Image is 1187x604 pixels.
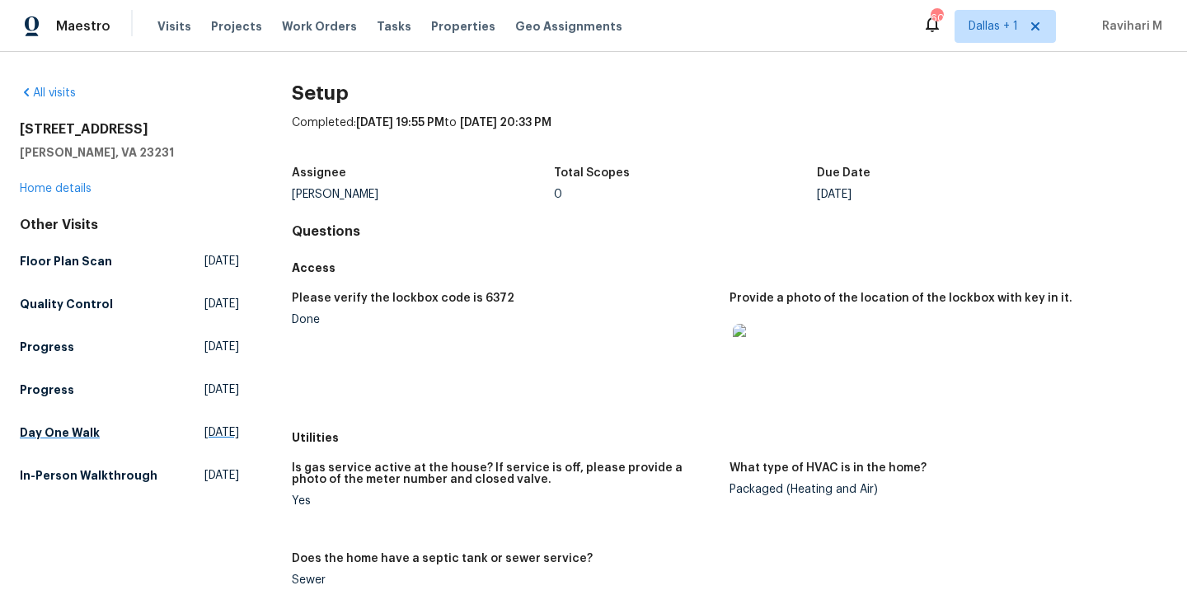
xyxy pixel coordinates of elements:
[292,553,593,564] h5: Does the home have a septic tank or sewer service?
[20,121,239,138] h2: [STREET_ADDRESS]
[931,10,942,26] div: 60
[292,223,1167,240] h4: Questions
[20,87,76,99] a: All visits
[20,332,239,362] a: Progress[DATE]
[204,296,239,312] span: [DATE]
[515,18,622,35] span: Geo Assignments
[292,260,1167,276] h5: Access
[20,253,112,269] h5: Floor Plan Scan
[1096,18,1162,35] span: Ravihari M
[157,18,191,35] span: Visits
[377,21,411,32] span: Tasks
[20,375,239,405] a: Progress[DATE]
[20,461,239,490] a: In-Person Walkthrough[DATE]
[292,314,716,325] div: Done
[20,296,113,312] h5: Quality Control
[56,18,110,35] span: Maestro
[292,495,716,507] div: Yes
[292,574,716,586] div: Sewer
[817,189,1080,200] div: [DATE]
[292,462,716,485] h5: Is gas service active at the house? If service is off, please provide a photo of the meter number...
[431,18,495,35] span: Properties
[204,467,239,484] span: [DATE]
[292,115,1167,157] div: Completed: to
[20,424,100,441] h5: Day One Walk
[460,117,551,129] span: [DATE] 20:33 PM
[282,18,357,35] span: Work Orders
[211,18,262,35] span: Projects
[969,18,1018,35] span: Dallas + 1
[20,246,239,276] a: Floor Plan Scan[DATE]
[20,289,239,319] a: Quality Control[DATE]
[20,418,239,447] a: Day One Walk[DATE]
[20,144,239,161] h5: [PERSON_NAME], VA 23231
[730,484,1154,495] div: Packaged (Heating and Air)
[20,217,239,233] div: Other Visits
[20,467,157,484] h5: In-Person Walkthrough
[20,339,74,355] h5: Progress
[730,293,1072,304] h5: Provide a photo of the location of the lockbox with key in it.
[292,429,1167,446] h5: Utilities
[292,85,1167,101] h2: Setup
[204,253,239,269] span: [DATE]
[204,424,239,441] span: [DATE]
[20,183,91,194] a: Home details
[554,167,630,179] h5: Total Scopes
[204,382,239,398] span: [DATE]
[292,293,514,304] h5: Please verify the lockbox code is 6372
[292,189,555,200] div: [PERSON_NAME]
[20,382,74,398] h5: Progress
[204,339,239,355] span: [DATE]
[554,189,817,200] div: 0
[292,167,346,179] h5: Assignee
[356,117,444,129] span: [DATE] 19:55 PM
[817,167,870,179] h5: Due Date
[730,462,927,474] h5: What type of HVAC is in the home?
